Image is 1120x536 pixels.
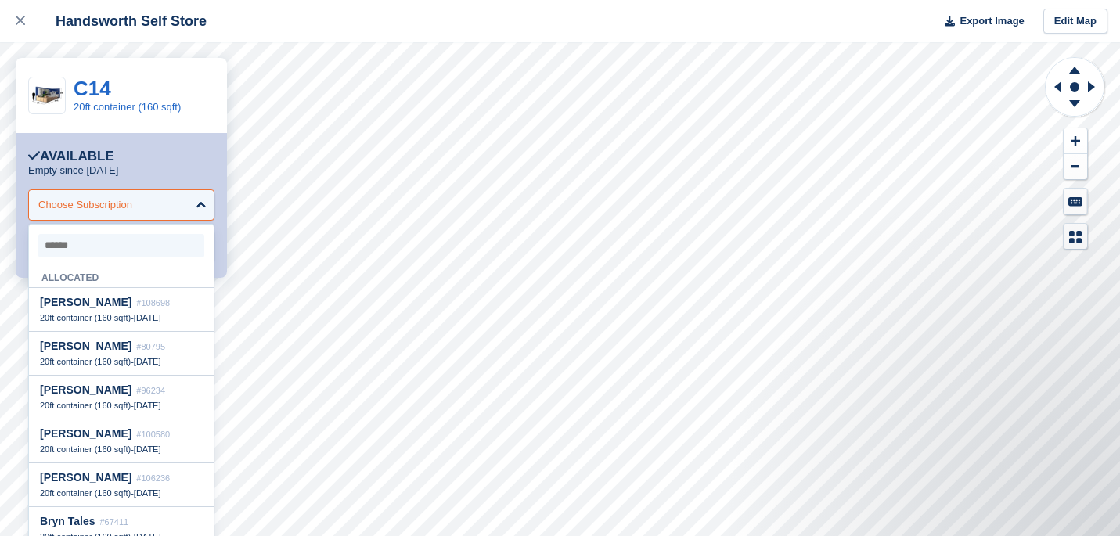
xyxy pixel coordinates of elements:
[136,298,170,308] span: #108698
[960,13,1024,29] span: Export Image
[99,517,128,527] span: #67411
[38,197,132,213] div: Choose Subscription
[40,471,131,484] span: [PERSON_NAME]
[134,444,161,454] span: [DATE]
[74,77,111,100] a: C14
[40,312,203,323] div: -
[134,313,161,322] span: [DATE]
[40,296,131,308] span: [PERSON_NAME]
[40,357,131,366] span: 20ft container (160 sqft)
[40,444,131,454] span: 20ft container (160 sqft)
[136,473,170,483] span: #106236
[1064,189,1087,214] button: Keyboard Shortcuts
[136,386,165,395] span: #96234
[29,82,65,110] img: 20-ft-container.jpg
[1043,9,1107,34] a: Edit Map
[1064,128,1087,154] button: Zoom In
[41,12,207,31] div: Handsworth Self Store
[136,430,170,439] span: #100580
[134,488,161,498] span: [DATE]
[136,342,165,351] span: #80795
[29,264,214,288] div: Allocated
[28,164,118,177] p: Empty since [DATE]
[40,383,131,396] span: [PERSON_NAME]
[40,356,203,367] div: -
[1064,154,1087,180] button: Zoom Out
[40,313,131,322] span: 20ft container (160 sqft)
[935,9,1025,34] button: Export Image
[40,515,95,527] span: Bryn Tales
[40,487,203,498] div: -
[134,401,161,410] span: [DATE]
[134,357,161,366] span: [DATE]
[28,149,114,164] div: Available
[74,101,181,113] a: 20ft container (160 sqft)
[40,400,203,411] div: -
[1064,224,1087,250] button: Map Legend
[40,401,131,410] span: 20ft container (160 sqft)
[40,444,203,455] div: -
[40,340,131,352] span: [PERSON_NAME]
[40,427,131,440] span: [PERSON_NAME]
[40,488,131,498] span: 20ft container (160 sqft)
